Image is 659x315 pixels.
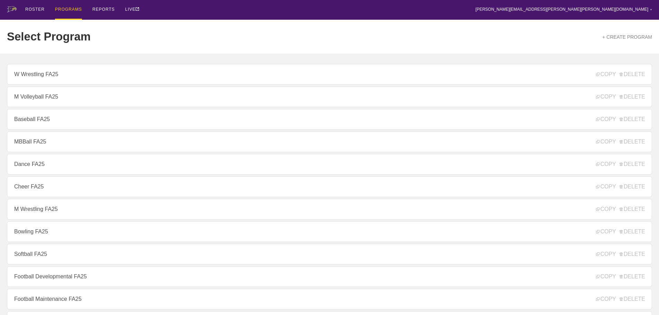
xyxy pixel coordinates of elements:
[596,251,616,257] span: COPY
[620,71,645,77] span: DELETE
[7,289,652,309] a: Football Maintenance FA25
[7,109,652,130] a: Baseball FA25
[596,274,616,280] span: COPY
[7,199,652,220] a: M Wrestling FA25
[624,282,659,315] iframe: Chat Widget
[620,116,645,122] span: DELETE
[596,94,616,100] span: COPY
[7,221,652,242] a: Bowling FA25
[7,176,652,197] a: Cheer FA25
[650,8,652,12] div: ▼
[7,131,652,152] a: MBBall FA25
[620,206,645,212] span: DELETE
[596,161,616,167] span: COPY
[596,229,616,235] span: COPY
[7,266,652,287] a: Football Developmental FA25
[596,206,616,212] span: COPY
[620,161,645,167] span: DELETE
[596,184,616,190] span: COPY
[596,116,616,122] span: COPY
[7,154,652,175] a: Dance FA25
[620,274,645,280] span: DELETE
[7,86,652,107] a: M Volleyball FA25
[620,184,645,190] span: DELETE
[596,71,616,77] span: COPY
[620,139,645,145] span: DELETE
[596,139,616,145] span: COPY
[620,251,645,257] span: DELETE
[620,296,645,302] span: DELETE
[620,229,645,235] span: DELETE
[596,296,616,302] span: COPY
[7,6,17,12] img: logo
[7,64,652,85] a: W Wrestling FA25
[7,244,652,265] a: Softball FA25
[620,94,645,100] span: DELETE
[602,34,652,40] a: + CREATE PROGRAM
